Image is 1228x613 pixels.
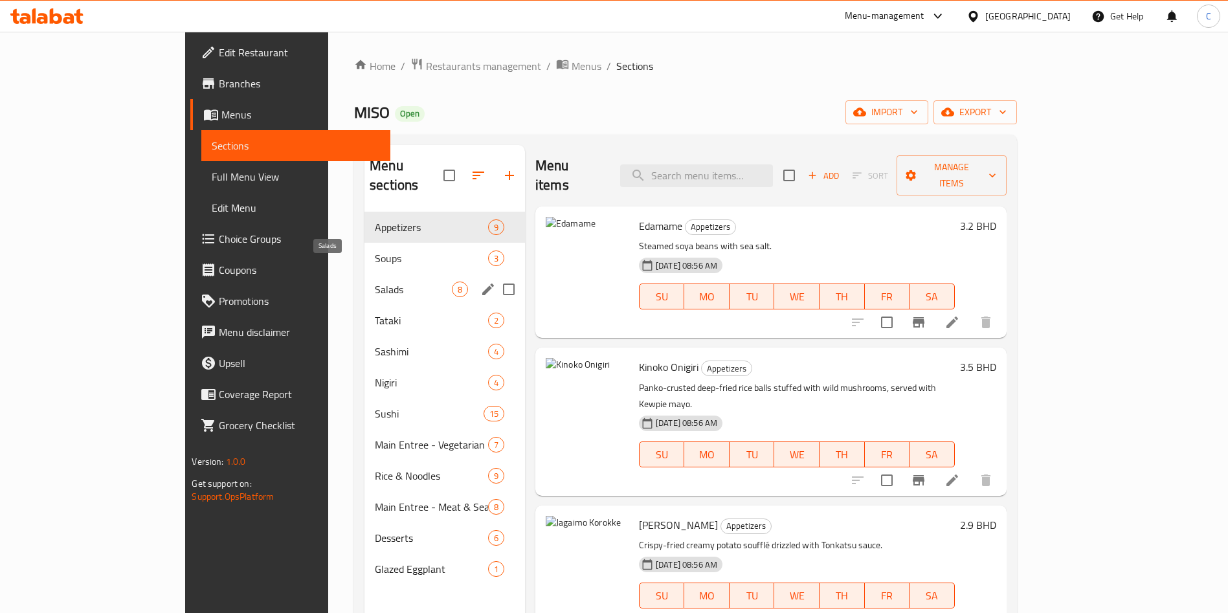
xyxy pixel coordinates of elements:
[410,58,541,74] a: Restaurants management
[865,441,910,467] button: FR
[201,161,390,192] a: Full Menu View
[645,586,679,605] span: SU
[219,76,380,91] span: Branches
[546,516,629,599] img: Jagaimo Korokke
[572,58,601,74] span: Menus
[873,309,900,336] span: Select to update
[556,58,601,74] a: Menus
[478,280,498,299] button: edit
[370,156,443,195] h2: Menu sections
[375,437,488,452] span: Main Entree - Vegetarian
[639,216,682,236] span: Edamame
[684,441,730,467] button: MO
[375,406,484,421] span: Sushi
[375,468,488,484] div: Rice & Noodles
[873,467,900,494] span: Select to update
[364,274,525,305] div: Salads8edit
[546,58,551,74] li: /
[463,160,494,191] span: Sort sections
[844,166,897,186] span: Select section first
[684,583,730,608] button: MO
[190,223,390,254] a: Choice Groups
[226,453,246,470] span: 1.0.0
[651,260,722,272] span: [DATE] 08:56 AM
[488,468,504,484] div: items
[190,37,390,68] a: Edit Restaurant
[944,104,1007,120] span: export
[620,164,773,187] input: search
[689,445,724,464] span: MO
[219,45,380,60] span: Edit Restaurant
[192,453,223,470] span: Version:
[806,168,841,183] span: Add
[201,130,390,161] a: Sections
[774,284,820,309] button: WE
[970,307,1001,338] button: delete
[484,406,504,421] div: items
[489,346,504,358] span: 4
[489,252,504,265] span: 3
[735,287,770,306] span: TU
[535,156,605,195] h2: Menu items
[960,516,996,534] h6: 2.9 BHD
[221,107,380,122] span: Menus
[489,221,504,234] span: 9
[219,324,380,340] span: Menu disclaimer
[190,99,390,130] a: Menus
[933,100,1017,124] button: export
[960,217,996,235] h6: 3.2 BHD
[426,58,541,74] span: Restaurants management
[488,375,504,390] div: items
[212,138,380,153] span: Sections
[212,169,380,184] span: Full Menu View
[651,559,722,571] span: [DATE] 08:56 AM
[190,68,390,99] a: Branches
[375,219,488,235] span: Appetizers
[364,336,525,367] div: Sashimi4
[870,586,905,605] span: FR
[364,212,525,243] div: Appetizers9
[870,445,905,464] span: FR
[915,445,950,464] span: SA
[364,429,525,460] div: Main Entree - Vegetarian7
[897,155,1007,195] button: Manage items
[375,530,488,546] span: Desserts
[452,284,467,296] span: 8
[803,166,844,186] button: Add
[190,285,390,317] a: Promotions
[494,160,525,191] button: Add section
[639,515,718,535] span: [PERSON_NAME]
[201,192,390,223] a: Edit Menu
[192,488,274,505] a: Support.OpsPlatform
[219,418,380,433] span: Grocery Checklist
[639,357,698,377] span: Kinoko Onigiri
[364,491,525,522] div: Main Entree - Meat & Seafood8
[395,106,425,122] div: Open
[685,219,736,235] div: Appetizers
[960,358,996,376] h6: 3.5 BHD
[779,445,814,464] span: WE
[489,315,504,327] span: 2
[364,553,525,585] div: Glazed Eggplant1
[192,475,251,492] span: Get support on:
[488,437,504,452] div: items
[488,344,504,359] div: items
[639,583,684,608] button: SU
[730,284,775,309] button: TU
[488,219,504,235] div: items
[375,282,452,297] span: Salads
[375,313,488,328] span: Tataki
[190,410,390,441] a: Grocery Checklist
[364,522,525,553] div: Desserts6
[825,586,860,605] span: TH
[607,58,611,74] li: /
[219,231,380,247] span: Choice Groups
[735,445,770,464] span: TU
[689,287,724,306] span: MO
[776,162,803,189] span: Select section
[375,499,488,515] div: Main Entree - Meat & Seafood
[701,361,752,376] div: Appetizers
